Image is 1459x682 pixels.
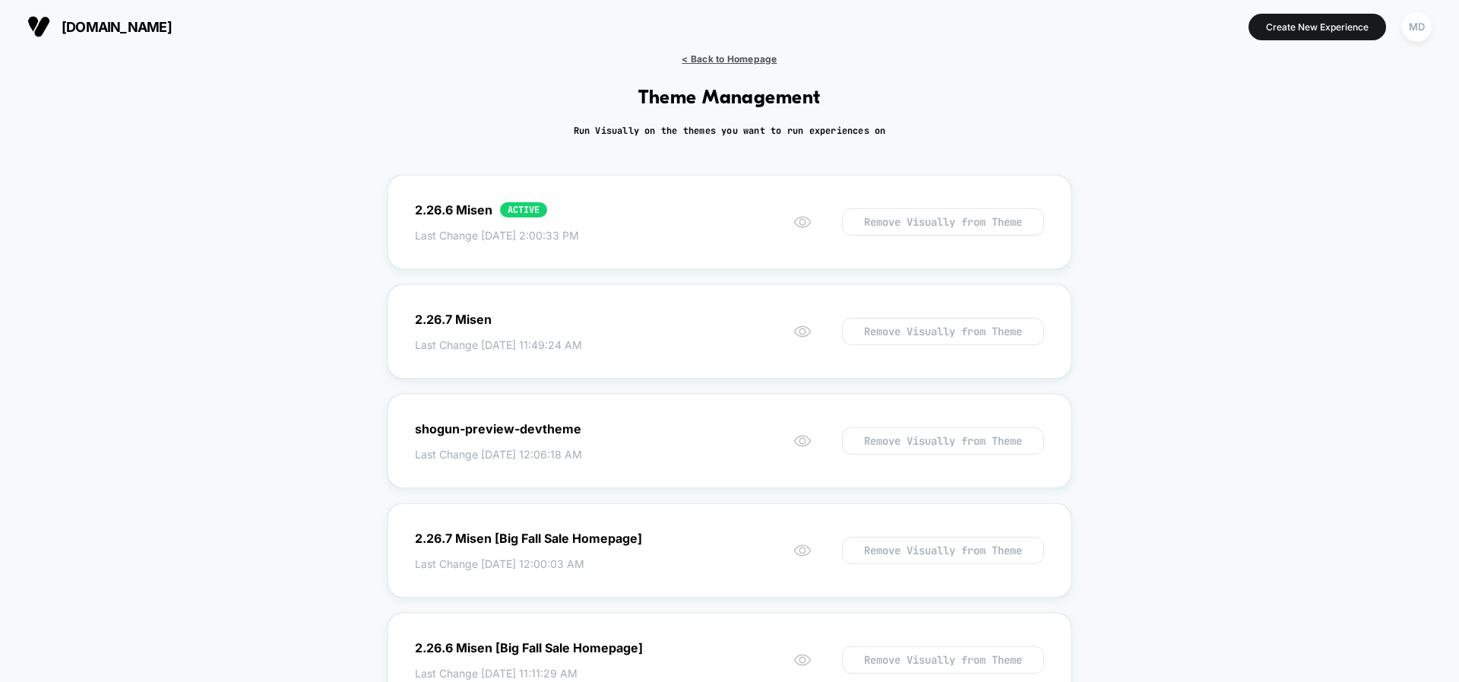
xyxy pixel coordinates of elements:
[415,312,492,327] div: 2.26.7 Misen
[842,208,1044,236] button: Remove Visually from Theme
[62,19,172,35] span: [DOMAIN_NAME]
[23,14,176,39] button: [DOMAIN_NAME]
[574,125,886,137] h2: Run Visually on the themes you want to run experiences on
[415,421,581,436] div: shogun-preview-devtheme
[415,667,698,680] span: Last Change [DATE] 11:11:29 AM
[415,448,636,461] span: Last Change [DATE] 12:06:18 AM
[415,338,582,351] span: Last Change [DATE] 11:49:24 AM
[500,202,547,217] div: ACTIVE
[842,537,1044,564] button: Remove Visually from Theme
[1402,12,1432,42] div: MD
[1249,14,1386,40] button: Create New Experience
[638,87,821,109] h1: Theme Management
[415,229,579,242] span: Last Change [DATE] 2:00:33 PM
[415,531,642,546] div: 2.26.7 Misen [Big Fall Sale Homepage]
[415,640,643,655] div: 2.26.6 Misen [Big Fall Sale Homepage]
[27,15,50,38] img: Visually logo
[682,53,777,65] span: < Back to Homepage
[415,202,492,217] div: 2.26.6 Misen
[842,427,1044,455] button: Remove Visually from Theme
[842,646,1044,674] button: Remove Visually from Theme
[415,557,697,570] span: Last Change [DATE] 12:00:03 AM
[842,318,1044,345] button: Remove Visually from Theme
[1397,11,1436,43] button: MD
